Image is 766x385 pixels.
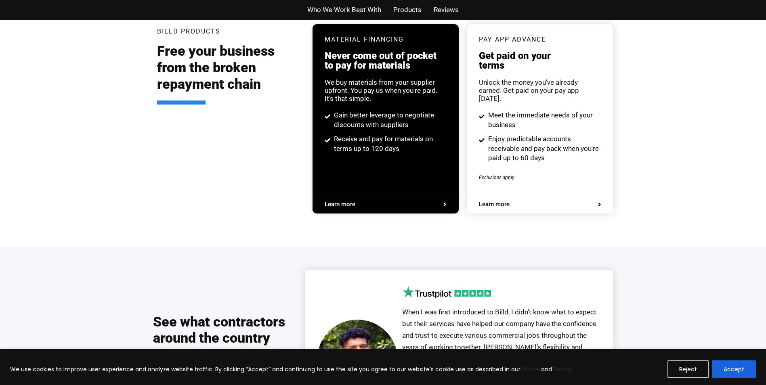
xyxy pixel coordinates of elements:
h3: Material Financing [325,36,447,43]
span: Learn more [479,201,510,207]
span: Enjoy predictable accounts receivable and pay back when you're paid up to 60 days [486,134,601,163]
span: Exclusions apply. [479,175,515,180]
div: Unlock the money you've already earned. Get paid on your pay app [DATE]. [479,78,601,103]
h2: Free your business from the broken repayment chain [157,43,301,104]
h3: Get paid on your terms [479,51,601,70]
h3: pay app advance [479,36,601,43]
a: Learn more [325,201,447,207]
a: Terms [552,365,570,373]
h3: Never come out of pocket to pay for materials [325,51,447,70]
button: Accept [712,360,756,378]
div: We buy materials from your supplier upfront. You pay us when you're paid. It's that simple. [325,78,447,103]
a: Products [393,4,422,16]
a: Who We Work Best With [307,4,381,16]
span: Learn more [325,201,355,207]
a: Reviews [434,4,459,16]
a: Policies [520,365,541,373]
a: Learn more [479,201,601,207]
p: We use cookies to improve user experience and analyze website traffic. By clicking “Accept” and c... [10,364,571,374]
span: Meet the immediate needs of your business [486,111,601,130]
h2: See what contractors around the country are saying about Billd [153,314,289,375]
h3: Billd Products [157,28,220,35]
button: Reject [667,360,709,378]
span: Receive and pay for materials on terms up to 120 days [332,134,447,154]
span: Gain better leverage to negotiate discounts with suppliers [332,111,447,130]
